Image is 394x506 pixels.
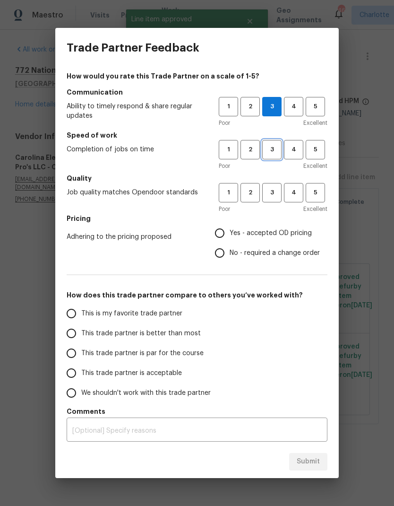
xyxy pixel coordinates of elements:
button: 1 [219,183,238,202]
span: 3 [263,187,281,198]
button: 5 [306,140,325,159]
span: Poor [219,161,230,171]
h5: Communication [67,87,327,97]
span: 4 [285,101,302,112]
span: We shouldn't work with this trade partner [81,388,211,398]
h5: Speed of work [67,131,327,140]
button: 4 [284,140,303,159]
div: How does this trade partner compare to others you’ve worked with? [67,304,327,403]
span: 1 [220,101,237,112]
span: This trade partner is par for the course [81,349,204,358]
span: 1 [220,187,237,198]
button: 3 [262,140,282,159]
button: 1 [219,97,238,116]
span: 1 [220,144,237,155]
button: 2 [240,140,260,159]
button: 4 [284,183,303,202]
h5: Comments [67,407,327,416]
button: 1 [219,140,238,159]
button: 2 [240,183,260,202]
span: 3 [263,101,281,112]
span: 3 [263,144,281,155]
span: This trade partner is acceptable [81,368,182,378]
span: Adhering to the pricing proposed [67,232,200,242]
span: 2 [241,101,259,112]
button: 2 [240,97,260,116]
span: Poor [219,204,230,214]
span: No - required a change order [230,248,320,258]
button: 5 [306,183,325,202]
span: 5 [307,187,324,198]
h5: Quality [67,174,327,183]
span: This trade partner is better than most [81,329,201,339]
span: 5 [307,144,324,155]
span: 2 [241,187,259,198]
button: 4 [284,97,303,116]
span: Ability to timely respond & share regular updates [67,102,204,121]
h5: Pricing [67,214,327,223]
button: 3 [262,183,282,202]
h5: How does this trade partner compare to others you’ve worked with? [67,290,327,300]
span: Yes - accepted OD pricing [230,228,312,238]
span: Job quality matches Opendoor standards [67,188,204,197]
button: 3 [262,97,282,116]
h4: How would you rate this Trade Partner on a scale of 1-5? [67,71,327,81]
div: Pricing [215,223,327,263]
span: Poor [219,118,230,128]
span: Excellent [303,118,327,128]
span: This is my favorite trade partner [81,309,182,319]
span: Completion of jobs on time [67,145,204,154]
span: 2 [241,144,259,155]
h3: Trade Partner Feedback [67,41,199,54]
span: Excellent [303,161,327,171]
span: 4 [285,187,302,198]
span: Excellent [303,204,327,214]
span: 5 [307,101,324,112]
button: 5 [306,97,325,116]
span: 4 [285,144,302,155]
